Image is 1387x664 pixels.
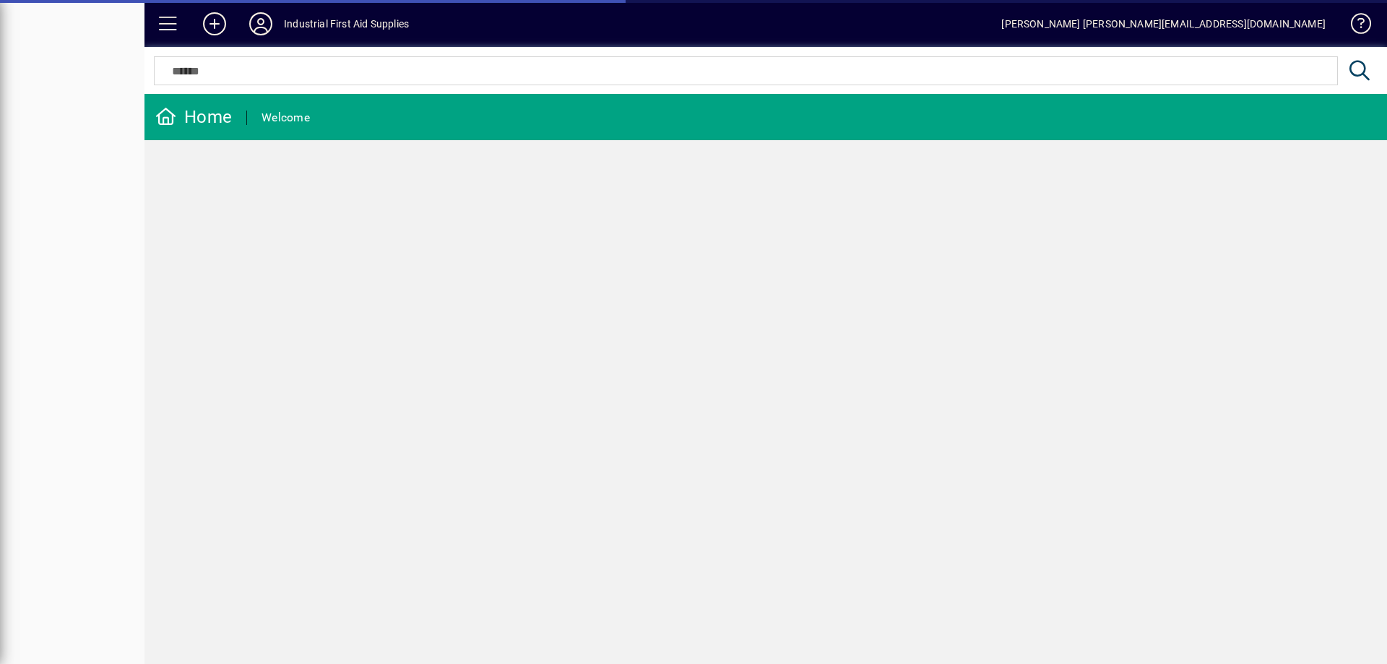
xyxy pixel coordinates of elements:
div: [PERSON_NAME] [PERSON_NAME][EMAIL_ADDRESS][DOMAIN_NAME] [1001,12,1326,35]
button: Profile [238,11,284,37]
div: Home [155,105,232,129]
div: Industrial First Aid Supplies [284,12,409,35]
div: Welcome [262,106,310,129]
a: Knowledge Base [1340,3,1369,50]
button: Add [191,11,238,37]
